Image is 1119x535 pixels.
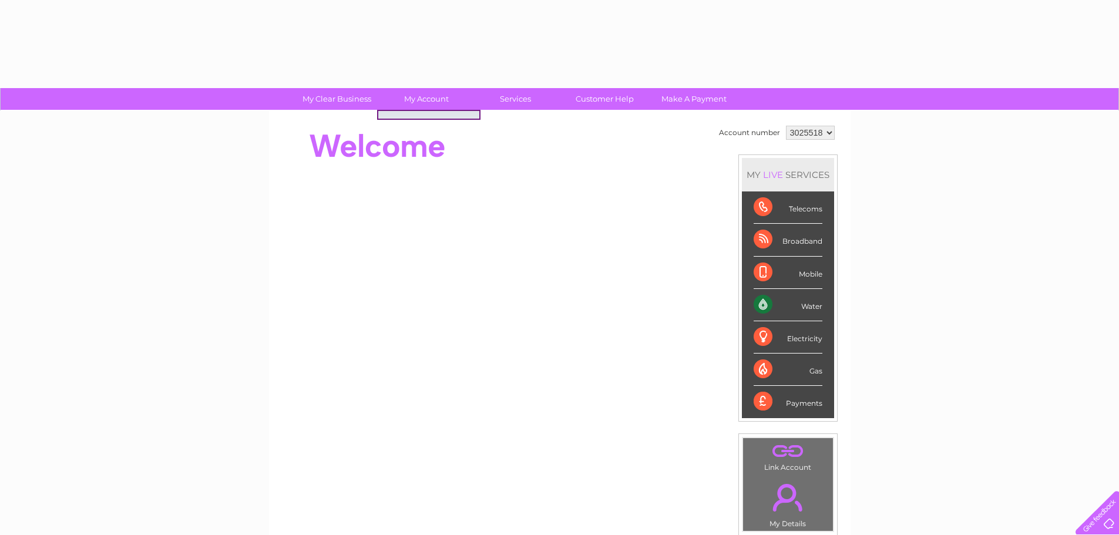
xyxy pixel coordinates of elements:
div: Payments [754,386,822,418]
td: My Details [742,474,834,531]
a: My Clear Business [288,88,385,110]
div: Water [754,289,822,321]
a: . [746,477,830,518]
a: My Account [378,88,475,110]
td: Link Account [742,438,834,475]
div: Telecoms [754,191,822,224]
a: Bills and Payments [382,111,479,134]
div: Electricity [754,321,822,354]
div: LIVE [761,169,785,180]
td: Account number [716,123,783,143]
a: Make A Payment [646,88,742,110]
div: Gas [754,354,822,386]
a: . [746,441,830,462]
a: Services [467,88,564,110]
a: Customer Help [556,88,653,110]
div: Mobile [754,257,822,289]
div: Broadband [754,224,822,256]
div: MY SERVICES [742,158,834,191]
